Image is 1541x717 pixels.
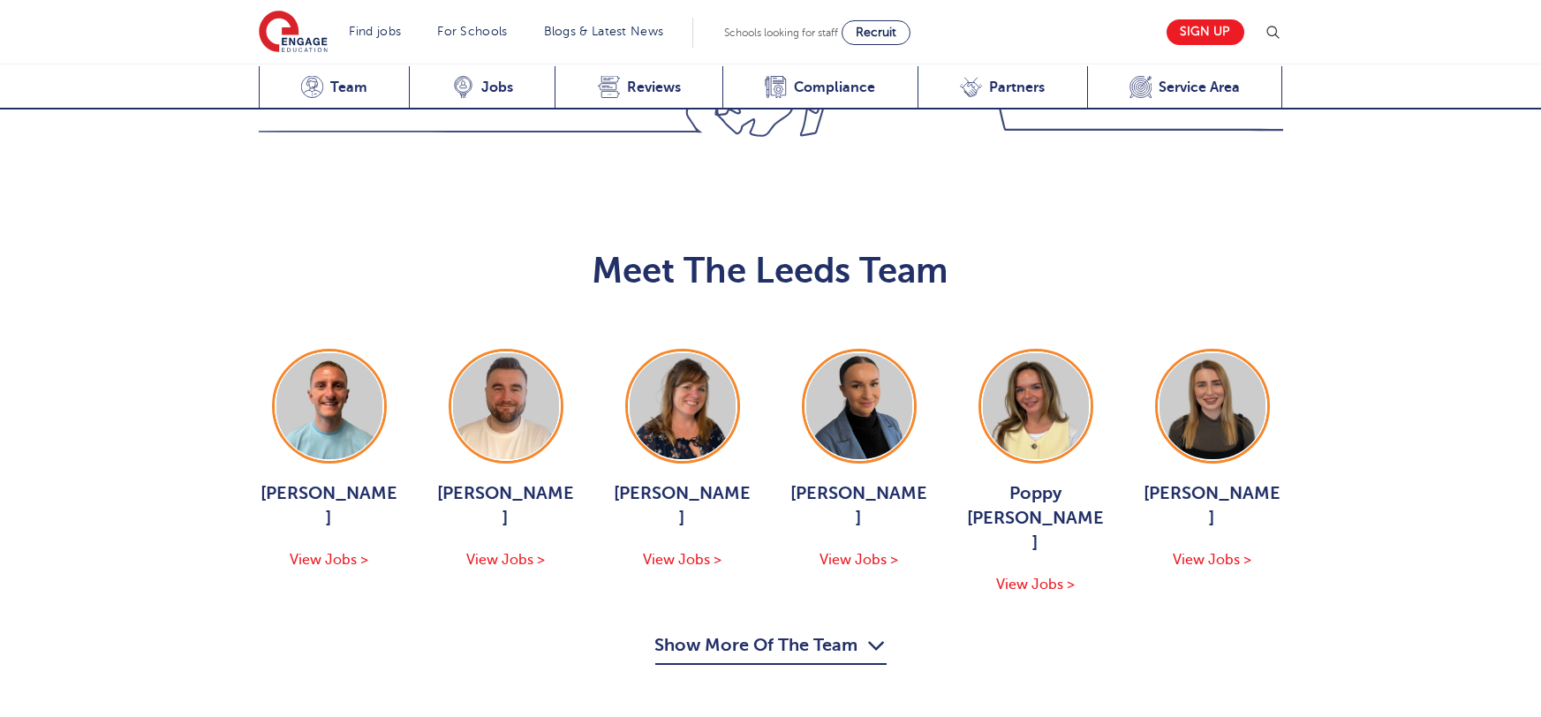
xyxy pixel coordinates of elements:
span: View Jobs > [466,552,545,568]
a: Blogs & Latest News [544,25,664,38]
a: Compliance [722,66,918,109]
img: Poppy Burnside [983,353,1089,459]
a: Sign up [1167,19,1244,45]
span: Partners [989,79,1045,96]
span: [PERSON_NAME] [435,481,577,531]
span: View Jobs > [643,552,721,568]
span: View Jobs > [290,552,368,568]
img: Holly Johnson [806,353,912,459]
span: Recruit [856,26,896,39]
span: Schools looking for staff [724,26,838,39]
a: Find jobs [350,25,402,38]
span: Poppy [PERSON_NAME] [965,481,1107,555]
a: Service Area [1087,66,1283,109]
button: Show More Of The Team [655,631,887,665]
a: [PERSON_NAME] View Jobs > [1142,349,1283,571]
a: Recruit [842,20,910,45]
span: View Jobs > [996,577,1075,592]
span: View Jobs > [820,552,898,568]
span: Compliance [794,79,875,96]
img: George Dignam [276,353,382,459]
img: Joanne Wright [630,353,736,459]
span: Service Area [1159,79,1240,96]
span: Team [330,79,367,96]
a: Poppy [PERSON_NAME] View Jobs > [965,349,1107,596]
a: Reviews [555,66,722,109]
h2: Meet The Leeds Team [259,250,1283,292]
a: [PERSON_NAME] View Jobs > [259,349,400,571]
span: [PERSON_NAME] [259,481,400,531]
img: Engage Education [259,11,328,55]
img: Chris Rushton [453,353,559,459]
a: For Schools [437,25,507,38]
a: [PERSON_NAME] View Jobs > [612,349,753,571]
span: View Jobs > [1173,552,1251,568]
span: [PERSON_NAME] [612,481,753,531]
span: Jobs [481,79,513,96]
a: [PERSON_NAME] View Jobs > [435,349,577,571]
span: [PERSON_NAME] [789,481,930,531]
a: [PERSON_NAME] View Jobs > [789,349,930,571]
a: Jobs [409,66,555,109]
a: Team [259,66,410,109]
span: [PERSON_NAME] [1142,481,1283,531]
span: Reviews [627,79,681,96]
a: Partners [918,66,1087,109]
img: Layla McCosker [1160,353,1265,459]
